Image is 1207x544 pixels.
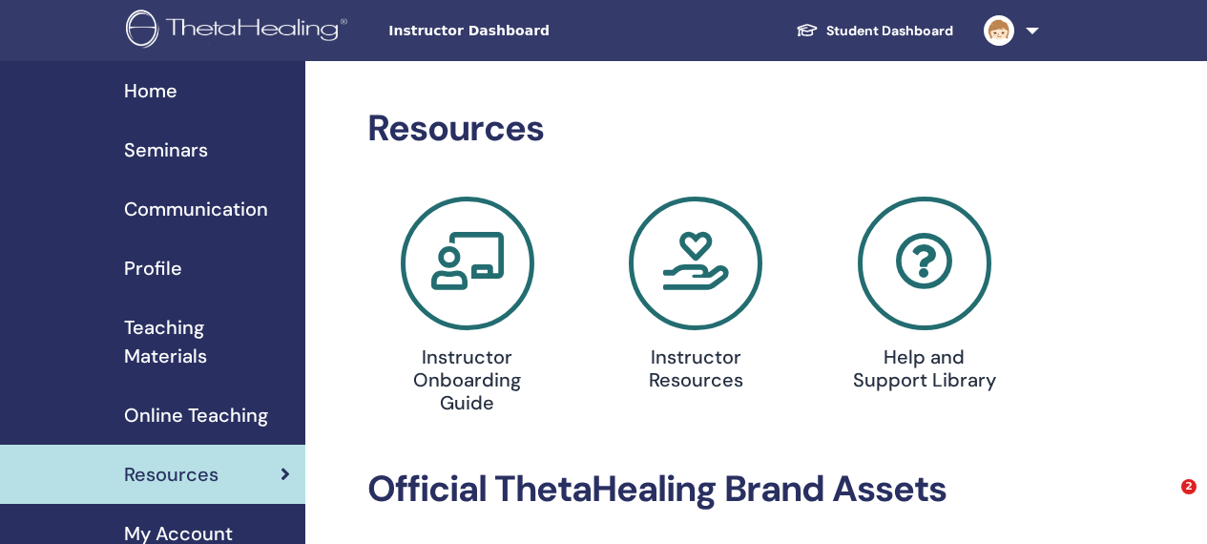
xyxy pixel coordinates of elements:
[1181,479,1197,494] span: 2
[624,345,768,391] h4: Instructor Resources
[124,136,208,164] span: Seminars
[124,76,177,105] span: Home
[124,313,290,370] span: Teaching Materials
[124,460,219,489] span: Resources
[593,197,800,399] a: Instructor Resources
[388,21,675,41] span: Instructor Dashboard
[124,401,268,429] span: Online Teaching
[780,13,968,49] a: Student Dashboard
[1142,479,1188,525] iframe: Intercom live chat
[367,468,1025,512] h2: Official ThetaHealing Brand Assets
[124,254,182,282] span: Profile
[364,197,571,422] a: Instructor Onboarding Guide
[984,15,1014,46] img: default.jpg
[853,345,997,391] h4: Help and Support Library
[822,197,1028,399] a: Help and Support Library
[124,195,268,223] span: Communication
[126,10,354,52] img: logo.png
[367,107,1025,151] h2: Resources
[395,345,539,414] h4: Instructor Onboarding Guide
[796,22,819,38] img: graduation-cap-white.svg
